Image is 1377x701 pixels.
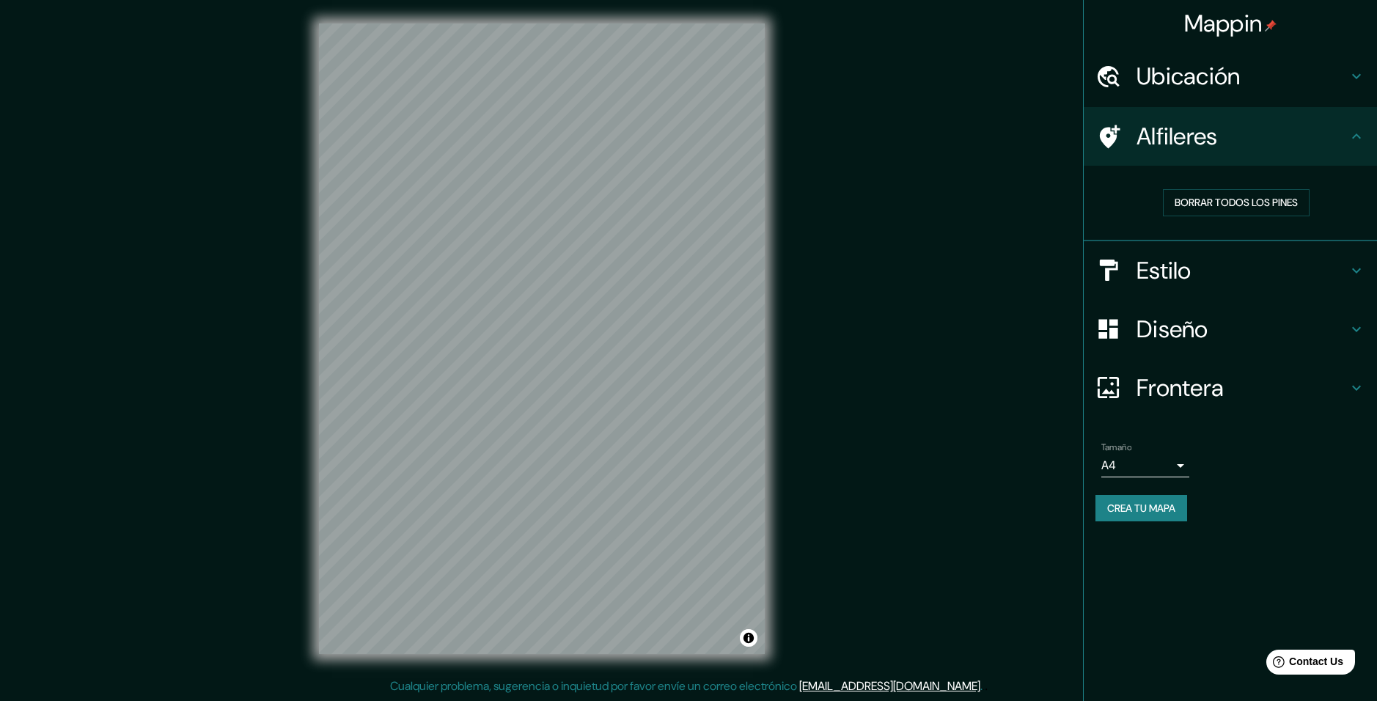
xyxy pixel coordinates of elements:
div: Frontera [1084,359,1377,417]
div: . [985,678,988,695]
h4: Ubicación [1137,62,1348,91]
a: [EMAIL_ADDRESS][DOMAIN_NAME] [799,678,980,694]
h4: Frontera [1137,373,1348,403]
div: A4 [1101,454,1189,477]
iframe: Help widget launcher [1246,644,1361,685]
div: Alfileres [1084,107,1377,166]
img: pin-icon.png [1265,20,1277,32]
div: Ubicación [1084,47,1377,106]
button: Borrar todos los pines [1163,189,1310,216]
div: Diseño [1084,300,1377,359]
h4: Diseño [1137,315,1348,344]
button: Crea tu mapa [1095,495,1187,522]
h4: Mappin [1184,9,1277,38]
div: . [983,678,985,695]
h4: Estilo [1137,256,1348,285]
div: Estilo [1084,241,1377,300]
p: Cualquier problema, sugerencia o inquietud por favor envíe un correo electrónico . [390,678,983,695]
label: Tamaño [1101,441,1131,453]
canvas: Map [319,23,765,654]
button: Toggle attribution [740,629,757,647]
h4: Alfileres [1137,122,1348,151]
